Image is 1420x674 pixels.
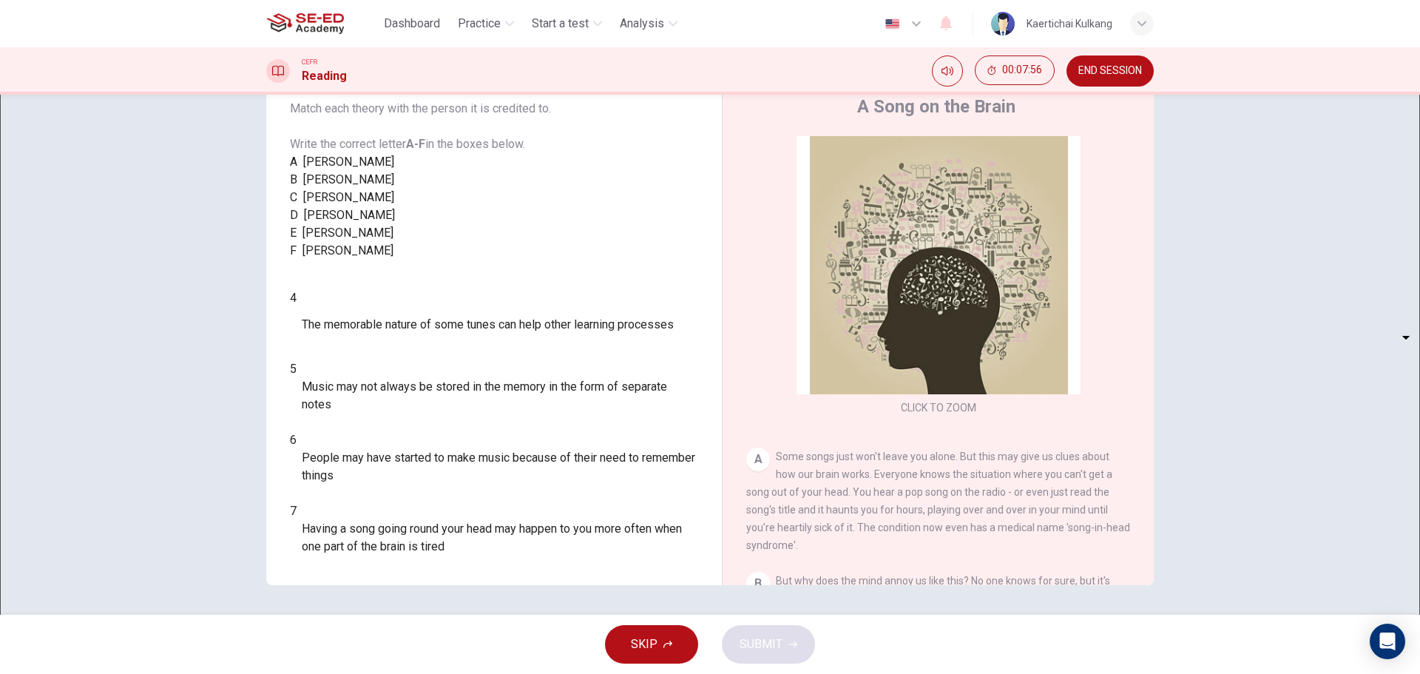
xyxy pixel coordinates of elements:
[857,95,1015,118] h4: A Song on the Brain
[378,10,446,37] button: Dashboard
[290,242,297,260] span: F
[746,448,770,471] div: A
[302,520,698,556] span: Having a song going round your head may happen to you more often when one part of the brain is tired
[746,572,770,596] div: B
[290,206,298,224] span: D
[290,291,297,305] span: 4
[302,449,698,485] span: People may have started to make music because of their need to remember things
[1066,55,1154,87] button: END SESSION
[302,242,393,260] span: [PERSON_NAME]
[746,575,1126,658] span: But why does the mind annoy us like this? No one knows for sure, but it's probably because the br...
[290,224,297,242] span: E
[883,18,902,30] img: en
[302,224,393,242] span: [PERSON_NAME]
[975,55,1055,87] div: Hide
[526,10,608,37] button: Start a test
[1078,65,1142,77] span: END SESSION
[384,15,440,33] span: Dashboard
[290,433,297,447] span: 6
[290,362,297,376] span: 5
[452,10,520,37] button: Practice
[458,15,501,33] span: Practice
[302,67,347,85] h1: Reading
[532,15,589,33] span: Start a test
[975,55,1055,85] button: 00:07:56
[266,9,344,38] img: SE-ED Academy logo
[302,316,674,334] span: The memorable nature of some tunes can help other learning processes
[991,12,1015,36] img: Profile picture
[290,189,297,206] span: C
[1002,64,1042,76] span: 00:07:56
[303,153,394,171] span: [PERSON_NAME]
[620,15,664,33] span: Analysis
[266,9,378,38] a: SE-ED Academy logo
[303,171,394,189] span: [PERSON_NAME]
[304,206,395,224] span: [PERSON_NAME]
[932,55,963,87] div: Mute
[605,625,698,664] button: SKIP
[302,57,317,67] span: CEFR
[406,137,425,151] b: A-F
[1370,624,1405,659] div: Open Intercom Messenger
[302,378,698,414] span: Music may not always be stored in the memory in the form of separate notes
[631,634,657,655] span: SKIP
[290,504,297,518] span: 7
[1027,15,1112,33] div: Kaertichai Kulkang
[303,189,394,206] span: [PERSON_NAME]
[290,153,297,171] span: A
[614,10,683,37] button: Analysis
[290,66,594,151] span: Look at the following theories and the list of people below. Match each theory with the person it...
[746,451,1130,551] span: Some songs just won't leave you alone. But this may give us clues about how our brain works. Ever...
[290,171,297,189] span: B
